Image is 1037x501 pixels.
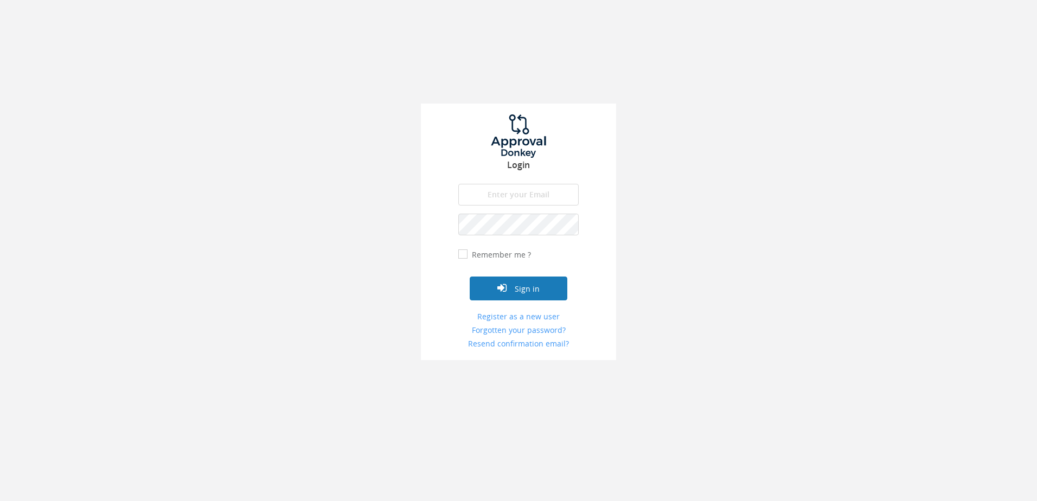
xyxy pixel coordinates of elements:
a: Register as a new user [458,311,579,322]
label: Remember me ? [469,249,531,260]
button: Sign in [470,277,567,300]
a: Forgotten your password? [458,325,579,336]
img: logo.png [478,114,559,158]
input: Enter your Email [458,184,579,205]
a: Resend confirmation email? [458,338,579,349]
h3: Login [421,160,616,170]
